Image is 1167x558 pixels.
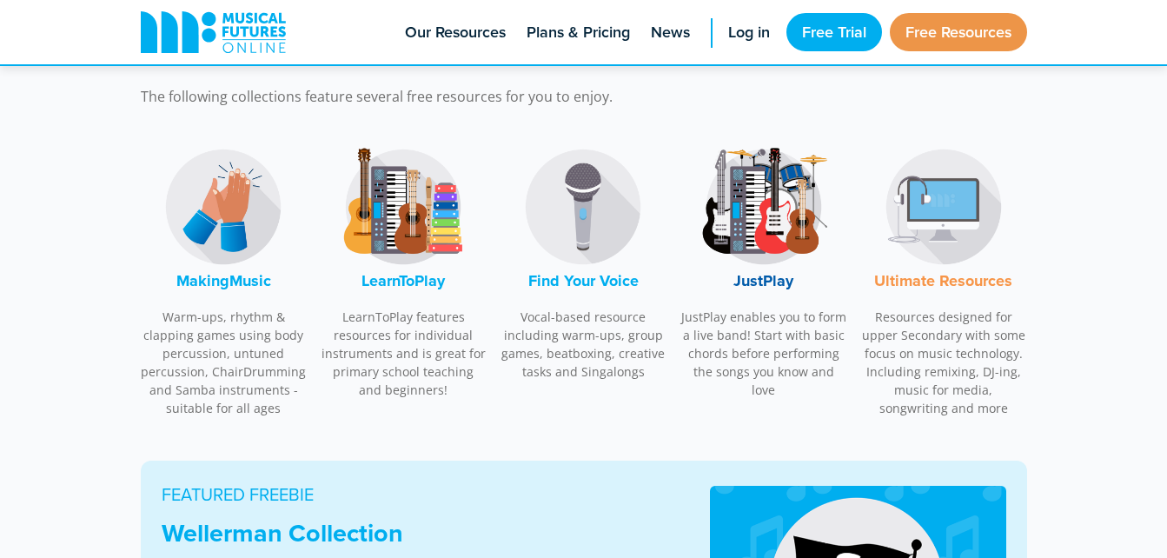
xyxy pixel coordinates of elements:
[728,21,770,44] span: Log in
[890,13,1027,51] a: Free Resources
[651,21,690,44] span: News
[860,133,1027,427] a: Music Technology LogoUltimate Resources Resources designed for upper Secondary with some focus on...
[321,308,487,399] p: LearnToPlay features resources for individual instruments and is great for primary school teachin...
[501,133,667,390] a: Find Your Voice LogoFind Your Voice Vocal-based resource including warm-ups, group games, beatbox...
[158,142,288,272] img: MakingMusic Logo
[361,269,445,292] font: LearnToPlay
[786,13,882,51] a: Free Trial
[518,142,648,272] img: Find Your Voice Logo
[527,21,630,44] span: Plans & Pricing
[874,269,1012,292] font: Ultimate Resources
[338,142,468,272] img: LearnToPlay Logo
[141,38,819,69] h3: Choose a Collection
[321,133,487,409] a: LearnToPlay LogoLearnToPlay LearnToPlay features resources for individual instruments and is grea...
[733,269,793,292] font: JustPlay
[162,515,403,551] strong: Wellerman Collection
[141,308,308,417] p: Warm-ups, rhythm & clapping games using body percussion, untuned percussion, ChairDrumming and Sa...
[162,482,668,508] p: FEATURED FREEBIE
[680,308,847,399] p: JustPlay enables you to form a live band! Start with basic chords before performing the songs you...
[141,86,819,107] p: The following collections feature several free resources for you to enjoy.
[680,133,847,409] a: JustPlay LogoJustPlay JustPlay enables you to form a live band! Start with basic chords before pe...
[879,142,1009,272] img: Music Technology Logo
[176,269,271,292] font: MakingMusic
[501,308,667,381] p: Vocal-based resource including warm-ups, group games, beatboxing, creative tasks and Singalongs
[699,142,829,272] img: JustPlay Logo
[141,133,308,427] a: MakingMusic LogoMakingMusic Warm-ups, rhythm & clapping games using body percussion, untuned perc...
[528,269,639,292] font: Find Your Voice
[860,308,1027,417] p: Resources designed for upper Secondary with some focus on music technology. Including remixing, D...
[405,21,506,44] span: Our Resources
